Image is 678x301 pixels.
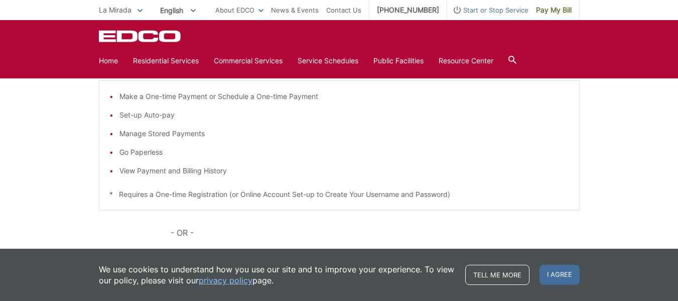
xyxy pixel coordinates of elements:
[133,55,199,66] a: Residential Services
[119,165,569,176] li: View Payment and Billing History
[171,226,579,240] p: - OR -
[373,55,424,66] a: Public Facilities
[99,6,131,14] span: La Mirada
[271,5,319,16] a: News & Events
[326,5,361,16] a: Contact Us
[99,264,455,286] p: We use cookies to understand how you use our site and to improve your experience. To view our pol...
[153,2,203,19] span: English
[214,55,283,66] a: Commercial Services
[465,265,529,285] a: Tell me more
[119,91,569,102] li: Make a One-time Payment or Schedule a One-time Payment
[119,128,569,139] li: Manage Stored Payments
[199,275,252,286] a: privacy policy
[109,189,569,200] p: * Requires a One-time Registration (or Online Account Set-up to Create Your Username and Password)
[99,30,182,42] a: EDCD logo. Return to the homepage.
[215,5,263,16] a: About EDCO
[298,55,358,66] a: Service Schedules
[439,55,493,66] a: Resource Center
[119,147,569,158] li: Go Paperless
[119,110,569,121] li: Set-up Auto-pay
[99,55,118,66] a: Home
